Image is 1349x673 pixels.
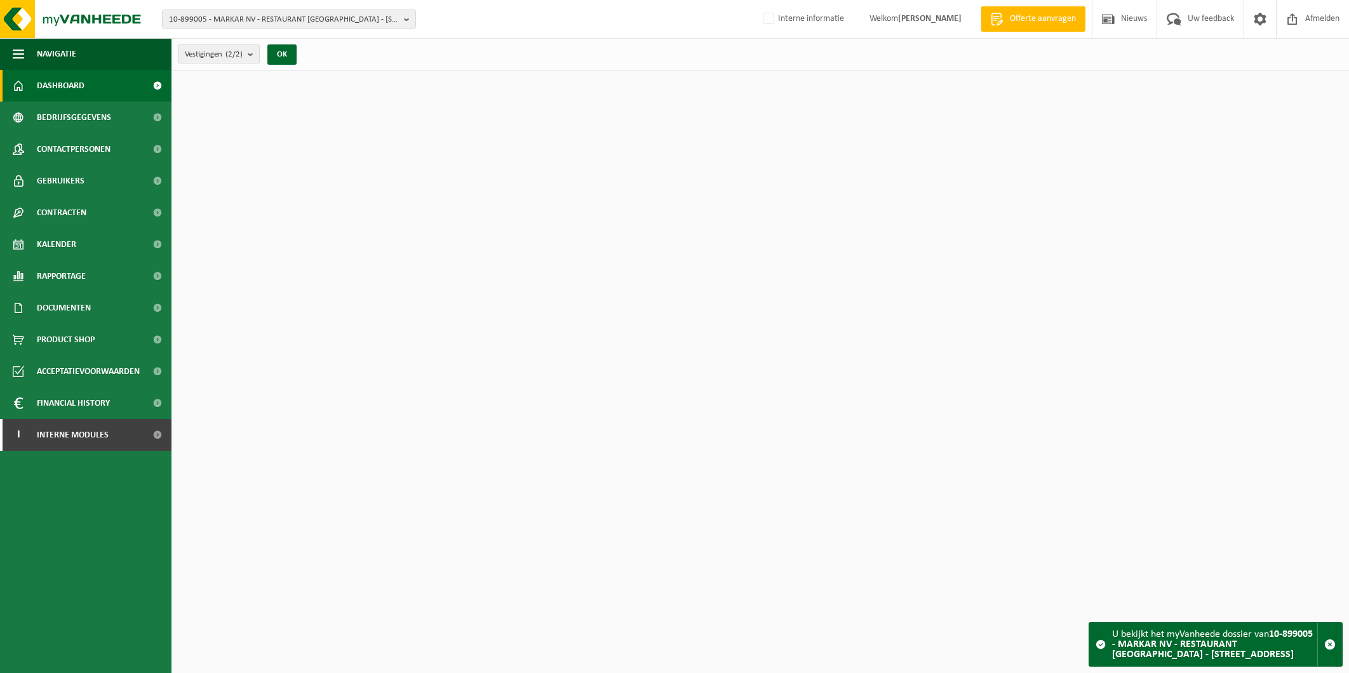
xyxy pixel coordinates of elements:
[1007,13,1079,25] span: Offerte aanvragen
[37,356,140,387] span: Acceptatievoorwaarden
[37,133,111,165] span: Contactpersonen
[898,14,962,23] strong: [PERSON_NAME]
[37,197,86,229] span: Contracten
[1112,623,1317,666] div: U bekijkt het myVanheede dossier van
[185,45,243,64] span: Vestigingen
[37,38,76,70] span: Navigatie
[225,50,243,58] count: (2/2)
[178,44,260,63] button: Vestigingen(2/2)
[760,10,844,29] label: Interne informatie
[37,324,95,356] span: Product Shop
[37,102,111,133] span: Bedrijfsgegevens
[162,10,416,29] button: 10-899005 - MARKAR NV - RESTAURANT [GEOGRAPHIC_DATA] - [STREET_ADDRESS]
[37,387,110,419] span: Financial History
[169,10,399,29] span: 10-899005 - MARKAR NV - RESTAURANT [GEOGRAPHIC_DATA] - [STREET_ADDRESS]
[981,6,1085,32] a: Offerte aanvragen
[37,260,86,292] span: Rapportage
[37,229,76,260] span: Kalender
[37,419,109,451] span: Interne modules
[1112,629,1313,660] strong: 10-899005 - MARKAR NV - RESTAURANT [GEOGRAPHIC_DATA] - [STREET_ADDRESS]
[267,44,297,65] button: OK
[37,292,91,324] span: Documenten
[37,165,84,197] span: Gebruikers
[13,419,24,451] span: I
[37,70,84,102] span: Dashboard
